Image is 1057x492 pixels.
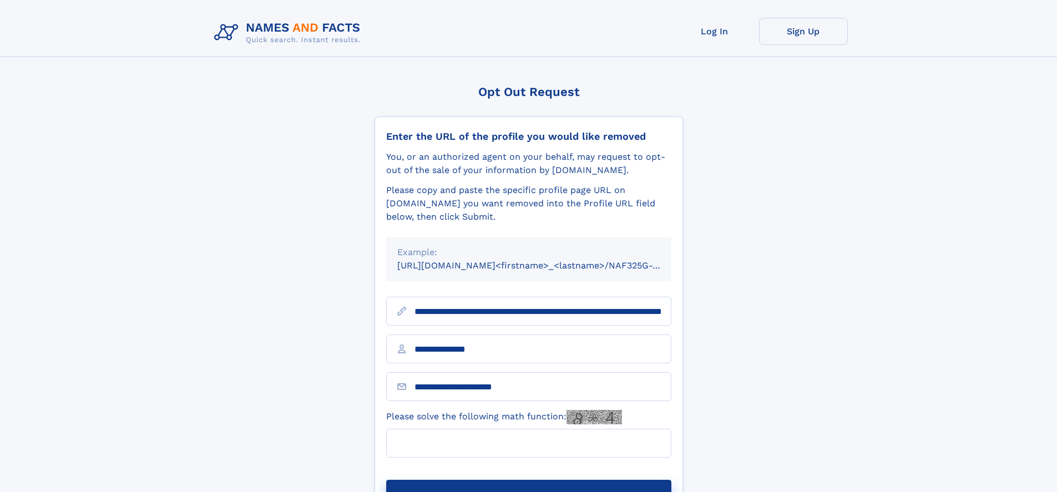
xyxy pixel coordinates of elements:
div: Please copy and paste the specific profile page URL on [DOMAIN_NAME] you want removed into the Pr... [386,184,671,224]
label: Please solve the following math function: [386,410,622,424]
img: Logo Names and Facts [210,18,370,48]
div: Enter the URL of the profile you would like removed [386,130,671,143]
a: Sign Up [759,18,848,45]
div: Opt Out Request [375,85,683,99]
div: Example: [397,246,660,259]
small: [URL][DOMAIN_NAME]<firstname>_<lastname>/NAF325G-xxxxxxxx [397,260,692,271]
a: Log In [670,18,759,45]
div: You, or an authorized agent on your behalf, may request to opt-out of the sale of your informatio... [386,150,671,177]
